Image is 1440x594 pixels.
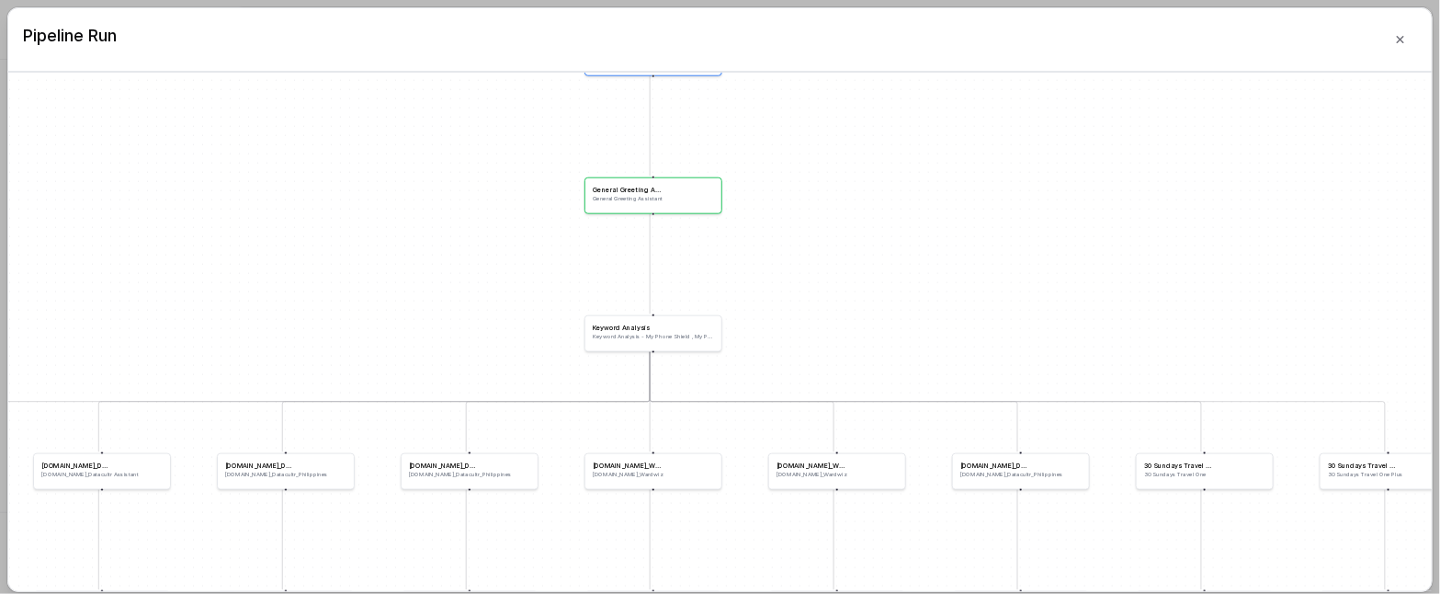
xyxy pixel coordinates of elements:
p: General Greeting Assistant [593,195,714,202]
p: [DOMAIN_NAME]_Wardwiz [593,471,714,478]
div: [DOMAIN_NAME]_Datacultr_Philippines[DOMAIN_NAME]_Datacultr_Philippines [952,453,1090,490]
div: [DOMAIN_NAME]_Datacultr_Philippines[DOMAIN_NAME]_Datacultr_Philippines [401,453,539,490]
g: Edge from thRPV97V40psifsRRbIYq to xHo-4TmC_8NNxZ1LOphnG [650,351,1385,451]
div: Keyword AnalysisKeyword Analysis - My Phone Shield , My Phone Shield Lite, My Phone Shield Lite P... [584,315,722,352]
div: [DOMAIN_NAME]_Wardwiz[DOMAIN_NAME]_Wardwiz [768,453,906,490]
g: Edge from thRPV97V40psifsRRbIYq to taync3dHWWUTdtudkJjAr [650,351,1201,451]
g: Edge from thRPV97V40psifsRRbIYq to gwCkQptTOdMEIrVjpMqsj [650,351,833,451]
span: [DOMAIN_NAME]_Wardwiz [777,462,845,471]
span: 30 Sundays Travel One Plus [1328,462,1397,471]
div: 30 Sundays Travel One30 Sundays Travel One [1136,453,1274,490]
p: [DOMAIN_NAME]_Wardwiz [777,471,898,478]
div: General Greeting AssistantGeneral Greeting Assistant [584,177,722,214]
p: Keyword Analysis - My Phone Shield , My Phone Shield Lite, My Phone Shield Lite Plus - Screen Dam... [593,333,714,340]
div: [DOMAIN_NAME]_Datacultr_Philippines[DOMAIN_NAME]_Datacultr_Philippines [217,453,355,490]
div: [DOMAIN_NAME]_Wardwiz[DOMAIN_NAME]_Wardwiz [584,453,722,490]
p: [DOMAIN_NAME]_Datacultr_Philippines [960,471,1082,478]
p: [DOMAIN_NAME]_Datacultr_Philippines [409,471,530,478]
span: [DOMAIN_NAME]_Datacultr_Philippines [225,462,294,471]
div: Pipeline Run [23,23,117,56]
g: Edge from thRPV97V40psifsRRbIYq to h7owXAmY9DzRmDvrKbaQf [650,351,1017,451]
span: [DOMAIN_NAME]_Datacultr_Philippines [960,462,1029,471]
g: Edge from thRPV97V40psifsRRbIYq to qQ11vnRDoSpLnIE2BXH4g [282,351,650,451]
span: Keyword Analysis [593,324,650,333]
g: Edge from thRPV97V40psifsRRbIYq to XrDkUgQgafNsS_QQDzX5r [466,351,650,451]
span: [DOMAIN_NAME]_Wardwiz [593,462,662,471]
g: Edge from thRPV97V40psifsRRbIYq to 3dPT4pyK_yk0DkeUY0Wb2 [98,351,650,451]
span: [DOMAIN_NAME]_Datacultr_Philippines [409,462,478,471]
span: 30 Sundays Travel One [1144,462,1213,471]
div: [DOMAIN_NAME]_Datacultr Assistant[DOMAIN_NAME]_Datacultr Assistant [33,453,171,490]
p: 30 Sundays Travel One [1144,471,1265,478]
span: [DOMAIN_NAME]_Datacultr Assistant [41,462,110,471]
p: [DOMAIN_NAME]_Datacultr_Philippines [225,471,346,478]
p: [DOMAIN_NAME]_Datacultr Assistant [41,471,163,478]
span: General Greeting Assistant [593,186,662,195]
